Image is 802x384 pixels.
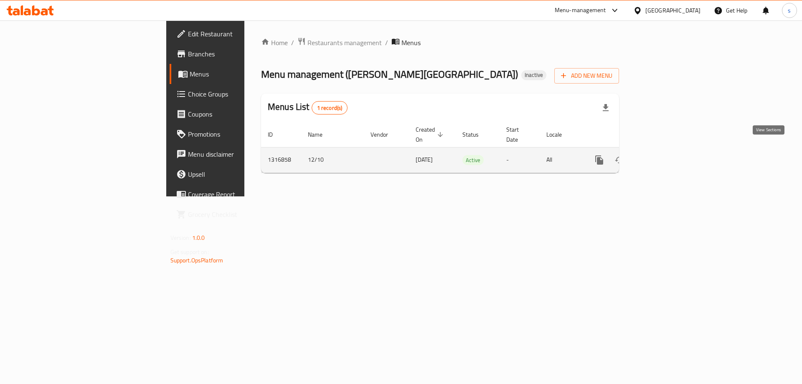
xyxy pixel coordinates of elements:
[521,70,546,80] div: Inactive
[188,29,294,39] span: Edit Restaurant
[261,37,619,48] nav: breadcrumb
[555,5,606,15] div: Menu-management
[170,124,300,144] a: Promotions
[188,109,294,119] span: Coupons
[170,247,209,257] span: Get support on:
[609,150,629,170] button: Change Status
[188,89,294,99] span: Choice Groups
[583,122,676,147] th: Actions
[268,130,284,140] span: ID
[170,24,300,44] a: Edit Restaurant
[261,122,676,173] table: enhanced table
[788,6,791,15] span: s
[500,147,540,173] td: -
[170,104,300,124] a: Coupons
[188,189,294,199] span: Coverage Report
[188,129,294,139] span: Promotions
[268,101,348,114] h2: Menus List
[645,6,700,15] div: [GEOGRAPHIC_DATA]
[301,147,364,173] td: 12/10
[462,155,484,165] span: Active
[170,44,300,64] a: Branches
[170,232,191,243] span: Version:
[312,104,348,112] span: 1 record(s)
[462,130,490,140] span: Status
[261,65,518,84] span: Menu management ( [PERSON_NAME][GEOGRAPHIC_DATA] )
[554,68,619,84] button: Add New Menu
[188,169,294,179] span: Upsell
[540,147,583,173] td: All
[188,149,294,159] span: Menu disclaimer
[308,130,333,140] span: Name
[188,209,294,219] span: Grocery Checklist
[416,154,433,165] span: [DATE]
[589,150,609,170] button: more
[170,84,300,104] a: Choice Groups
[596,98,616,118] div: Export file
[521,71,546,79] span: Inactive
[170,255,223,266] a: Support.OpsPlatform
[297,37,382,48] a: Restaurants management
[506,125,530,145] span: Start Date
[561,71,612,81] span: Add New Menu
[312,101,348,114] div: Total records count
[170,164,300,184] a: Upsell
[170,184,300,204] a: Coverage Report
[371,130,399,140] span: Vendor
[307,38,382,48] span: Restaurants management
[188,49,294,59] span: Branches
[385,38,388,48] li: /
[192,232,205,243] span: 1.0.0
[416,125,446,145] span: Created On
[190,69,294,79] span: Menus
[546,130,573,140] span: Locale
[170,144,300,164] a: Menu disclaimer
[170,204,300,224] a: Grocery Checklist
[170,64,300,84] a: Menus
[401,38,421,48] span: Menus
